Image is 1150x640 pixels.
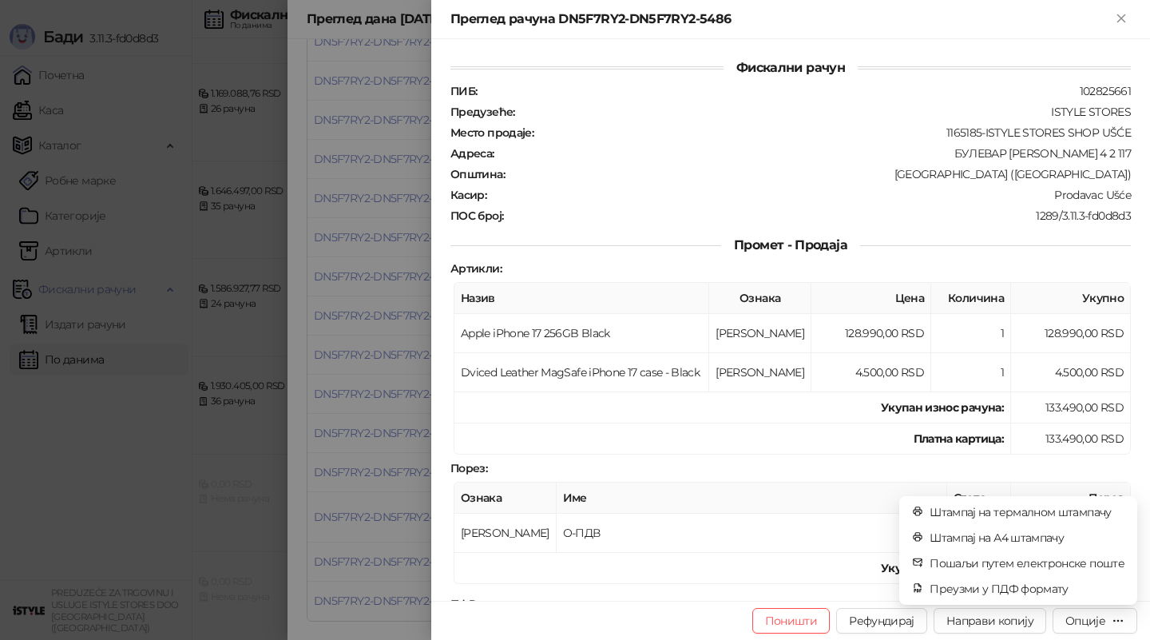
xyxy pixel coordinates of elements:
[930,555,1124,572] span: Пошаљи путем електронске поште
[1011,353,1131,392] td: 4.500,00 RSD
[1011,483,1131,514] th: Порез
[931,353,1011,392] td: 1
[947,483,1011,514] th: Стопа
[454,514,557,553] td: [PERSON_NAME]
[811,283,931,314] th: Цена
[450,597,517,611] strong: ПФР време :
[881,561,1004,575] strong: Укупан износ пореза:
[931,283,1011,314] th: Количина
[709,283,811,314] th: Ознака
[450,125,533,140] strong: Место продаје :
[811,314,931,353] td: 128.990,00 RSD
[881,400,1004,415] strong: Укупан износ рачуна :
[1112,10,1131,29] button: Close
[1011,314,1131,353] td: 128.990,00 RSD
[450,146,494,161] strong: Адреса :
[914,431,1004,446] strong: Платна картица :
[931,314,1011,353] td: 1
[454,283,709,314] th: Назив
[454,353,709,392] td: Dviced Leather MagSafe iPhone 17 case - Black
[557,514,947,553] td: О-ПДВ
[752,608,831,634] button: Поништи
[1011,423,1131,455] td: 133.490,00 RSD
[535,125,1132,140] div: 1165185-ISTYLE STORES SHOP UŠĆE
[518,597,1132,611] div: [DATE] 19:56:00
[488,188,1132,202] div: Prodavac Ušće
[930,529,1124,547] span: Штампај на А4 штампачу
[836,608,927,634] button: Рефундирај
[450,84,477,98] strong: ПИБ :
[506,167,1132,181] div: [GEOGRAPHIC_DATA] ([GEOGRAPHIC_DATA])
[930,503,1124,521] span: Штампај на термалном штампачу
[454,314,709,353] td: Apple iPhone 17 256GB Black
[454,483,557,514] th: Ознака
[934,608,1046,634] button: Направи копију
[450,461,487,475] strong: Порез :
[709,353,811,392] td: [PERSON_NAME]
[478,84,1132,98] div: 102825661
[450,188,486,202] strong: Касир :
[450,105,515,119] strong: Предузеће :
[724,60,858,75] span: Фискални рачун
[946,614,1033,628] span: Направи копију
[811,353,931,392] td: 4.500,00 RSD
[1065,614,1105,628] div: Опције
[450,209,503,223] strong: ПОС број :
[709,314,811,353] td: [PERSON_NAME]
[450,167,505,181] strong: Општина :
[517,105,1132,119] div: ISTYLE STORES
[1011,283,1131,314] th: Укупно
[450,261,502,276] strong: Артикли :
[1011,392,1131,423] td: 133.490,00 RSD
[930,580,1124,598] span: Преузми у ПДФ формату
[496,146,1132,161] div: БУЛЕВАР [PERSON_NAME] 4 2 117
[721,237,860,252] span: Промет - Продаја
[505,209,1132,223] div: 1289/3.11.3-fd0d8d3
[557,483,947,514] th: Име
[1053,608,1137,634] button: Опције
[450,10,1112,29] div: Преглед рачуна DN5F7RY2-DN5F7RY2-5486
